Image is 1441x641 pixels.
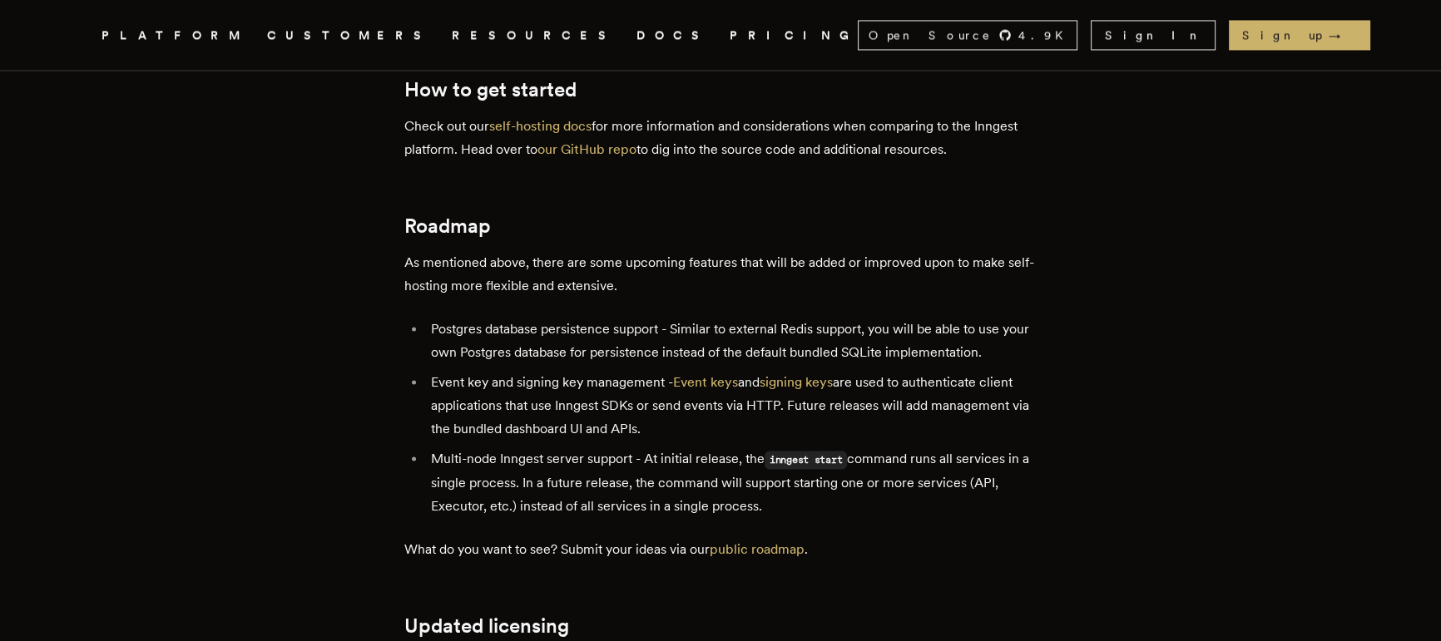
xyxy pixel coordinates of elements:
[489,118,592,134] a: self-hosting docs
[710,541,805,557] a: public roadmap
[730,25,858,46] a: PRICING
[1229,20,1370,50] a: Sign up
[426,318,1037,364] li: Postgres database persistence support - Similar to external Redis support, you will be able to us...
[1329,27,1357,43] span: →
[452,25,617,46] button: RESOURCES
[404,78,1037,101] h2: How to get started
[1018,27,1073,43] span: 4.9 K
[636,25,710,46] a: DOCS
[404,251,1037,298] p: As mentioned above, there are some upcoming features that will be added or improved upon to make ...
[765,451,847,469] code: inngest start
[404,214,1037,238] h2: Roadmap
[426,447,1037,518] li: Multi-node Inngest server support - At initial release, the command runs all services in a single...
[102,25,247,46] button: PLATFORM
[760,374,833,390] a: signing keys
[673,374,738,390] a: Event keys
[404,115,1037,161] p: Check out our for more information and considerations when comparing to the Inngest platform. Hea...
[404,614,1037,638] h2: Updated licensing
[404,538,1037,561] p: What do you want to see? Submit your ideas via our .
[537,141,636,157] a: our GitHub repo
[426,371,1037,441] li: Event key and signing key management - and are used to authenticate client applications that use ...
[267,25,432,46] a: CUSTOMERS
[1091,20,1216,50] a: Sign In
[869,27,992,43] span: Open Source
